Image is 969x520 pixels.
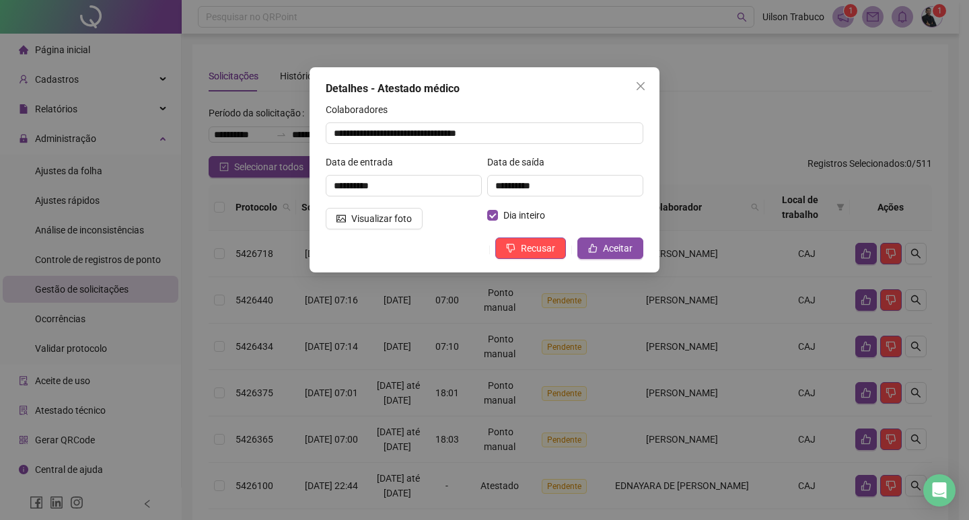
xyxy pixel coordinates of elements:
span: Dia inteiro [498,208,550,223]
span: Visualizar foto [351,211,412,226]
button: Visualizar foto [326,208,423,229]
label: Data de entrada [326,155,402,170]
span: Recusar [521,241,555,256]
span: picture [336,214,346,223]
div: Detalhes - Atestado médico [326,81,643,97]
button: Close [630,75,651,97]
span: close [635,81,646,91]
span: Aceitar [603,241,633,256]
span: dislike [506,244,515,253]
span: like [588,244,598,253]
button: Aceitar [577,237,643,259]
label: Colaboradores [326,102,396,117]
button: Recusar [495,237,566,259]
div: Open Intercom Messenger [923,474,956,507]
label: Data de saída [487,155,553,170]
